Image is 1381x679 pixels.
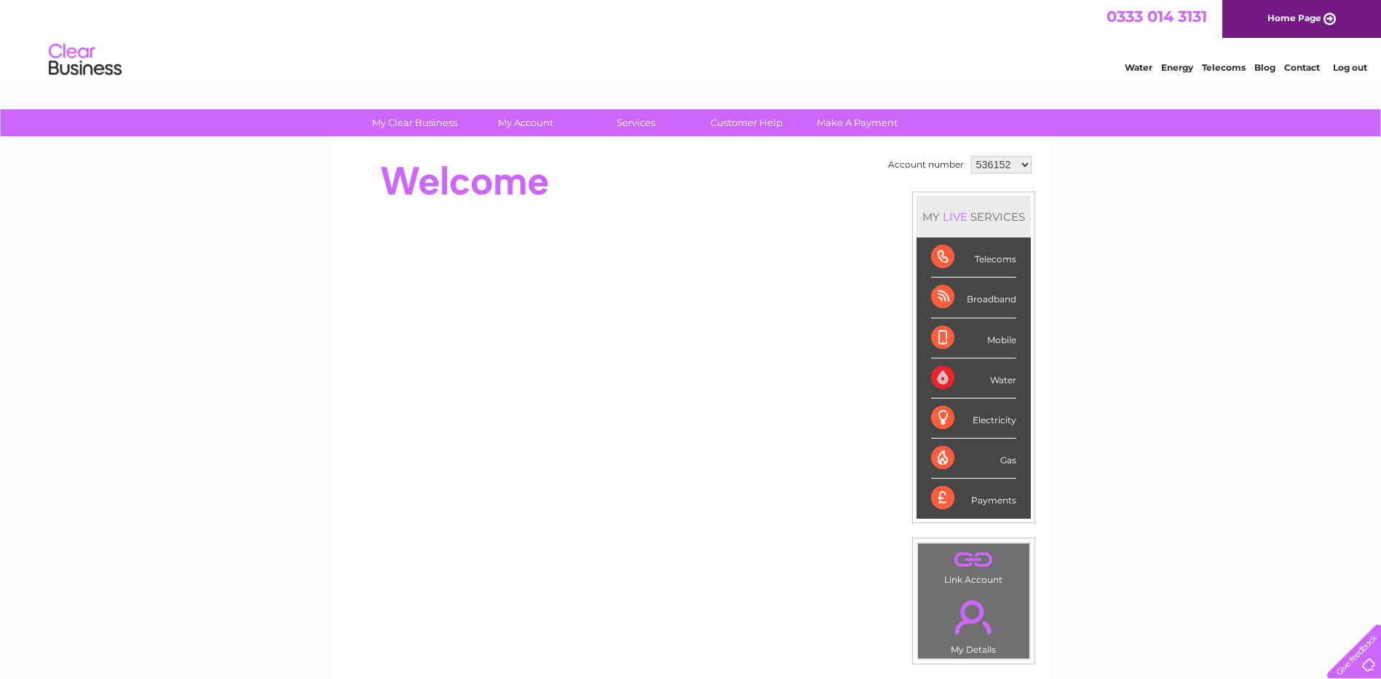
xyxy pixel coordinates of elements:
[931,439,1016,479] div: Gas
[931,278,1016,318] div: Broadband
[931,238,1016,278] div: Telecoms
[576,109,696,136] a: Services
[355,109,475,136] a: My Clear Business
[465,109,585,136] a: My Account
[931,479,1016,518] div: Payments
[1107,7,1207,25] a: 0333 014 3131
[922,547,1026,573] a: .
[347,8,1035,71] div: Clear Business is a trading name of Verastar Limited (registered in [GEOGRAPHIC_DATA] No. 3667643...
[931,358,1016,399] div: Water
[917,196,1031,238] div: MY SERVICES
[917,588,1030,659] td: My Details
[1161,62,1193,73] a: Energy
[1125,62,1152,73] a: Water
[1254,62,1275,73] a: Blog
[931,318,1016,358] div: Mobile
[1284,62,1320,73] a: Contact
[1333,62,1367,73] a: Log out
[940,210,970,224] div: LIVE
[1202,62,1246,73] a: Telecoms
[922,592,1026,643] a: .
[797,109,917,136] a: Make A Payment
[931,399,1016,439] div: Electricity
[885,152,968,177] td: Account number
[48,38,122,82] img: logo.png
[917,543,1030,589] td: Link Account
[686,109,807,136] a: Customer Help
